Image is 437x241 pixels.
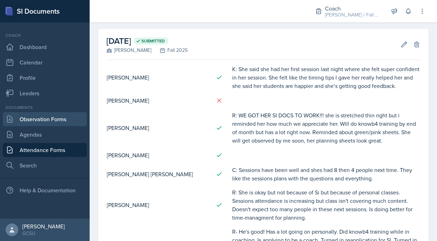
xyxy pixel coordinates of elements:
a: Profile [3,71,87,85]
a: Dashboard [3,40,87,54]
td: K: She said she had her first session last night where she felt super confident in her session. S... [232,62,420,93]
div: Coach [325,4,381,13]
a: Agendas [3,128,87,142]
td: [PERSON_NAME] [PERSON_NAME] [106,163,210,185]
a: Leaders [3,86,87,100]
span: Submitted [141,38,165,44]
td: R: She is okay but not because of Si but because of personal classes. Sessions attendance is incr... [232,185,420,225]
div: Help & Documentation [3,183,87,197]
div: Documents [3,104,87,111]
a: Observation Forms [3,112,87,126]
a: Calendar [3,55,87,69]
td: [PERSON_NAME] [106,147,210,163]
div: Coach [3,32,87,39]
td: [PERSON_NAME] [106,93,210,108]
a: Attendance Forms [3,143,87,157]
h2: [DATE] [106,35,188,47]
div: [PERSON_NAME] / Fall 2025 [325,11,381,19]
td: [PERSON_NAME] [106,108,210,147]
div: GCSU [22,230,65,237]
td: R: WE GOT HER SI DOCS TO WORK!!! she is stretched thin right but i reminded her how much we appre... [232,108,420,147]
div: [PERSON_NAME] Fall 2025 [106,47,188,54]
td: [PERSON_NAME] [106,62,210,93]
div: [PERSON_NAME] [22,223,65,230]
a: Search [3,158,87,172]
td: [PERSON_NAME] [106,185,210,225]
td: C: Sessions have been well and shes had 8 then 4 people next time. They like the sessions plans w... [232,163,420,185]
